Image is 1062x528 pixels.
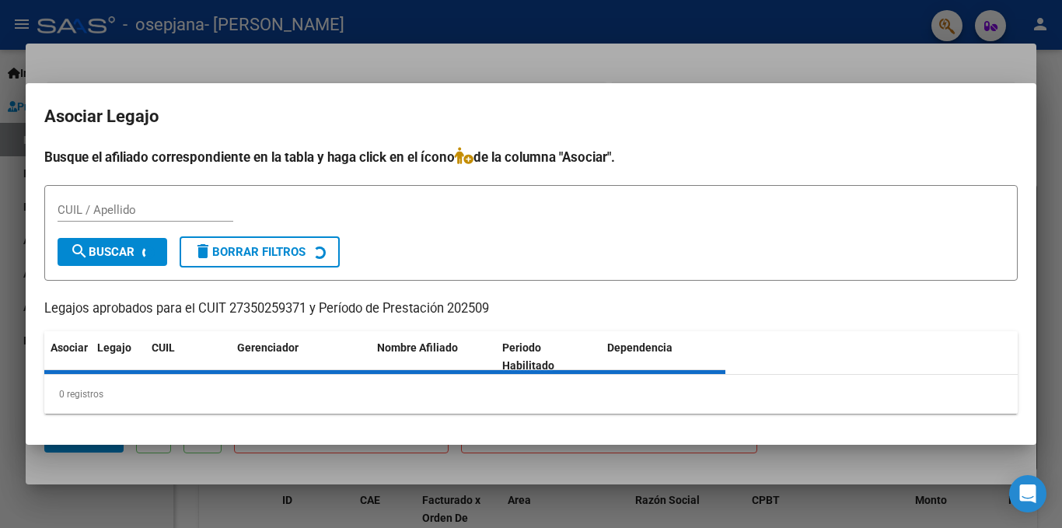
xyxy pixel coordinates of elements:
div: 0 registros [44,375,1018,414]
span: Borrar Filtros [194,245,306,259]
div: Open Intercom Messenger [1009,475,1046,512]
datatable-header-cell: Gerenciador [231,331,371,383]
span: CUIL [152,341,175,354]
mat-icon: delete [194,242,212,261]
span: Asociar [51,341,88,354]
datatable-header-cell: CUIL [145,331,231,383]
datatable-header-cell: Periodo Habilitado [496,331,601,383]
p: Legajos aprobados para el CUIT 27350259371 y Período de Prestación 202509 [44,299,1018,319]
datatable-header-cell: Dependencia [601,331,726,383]
mat-icon: search [70,242,89,261]
span: Gerenciador [237,341,299,354]
span: Legajo [97,341,131,354]
button: Buscar [58,238,167,266]
h4: Busque el afiliado correspondiente en la tabla y haga click en el ícono de la columna "Asociar". [44,147,1018,167]
button: Borrar Filtros [180,236,340,267]
span: Dependencia [607,341,672,354]
h2: Asociar Legajo [44,102,1018,131]
datatable-header-cell: Nombre Afiliado [371,331,496,383]
span: Nombre Afiliado [377,341,458,354]
span: Periodo Habilitado [502,341,554,372]
datatable-header-cell: Legajo [91,331,145,383]
datatable-header-cell: Asociar [44,331,91,383]
span: Buscar [70,245,134,259]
